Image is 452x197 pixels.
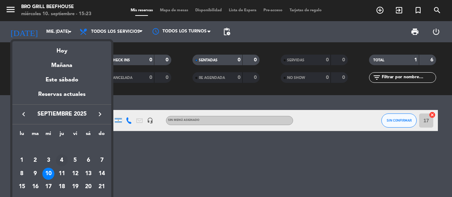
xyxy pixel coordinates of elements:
th: viernes [69,130,82,141]
div: 2 [29,154,41,166]
div: Mañana [12,56,111,70]
td: 14 de septiembre de 2025 [95,167,108,180]
div: 10 [42,168,54,180]
td: 4 de septiembre de 2025 [55,154,69,167]
td: 5 de septiembre de 2025 [69,154,82,167]
div: Hoy [12,41,111,56]
div: 14 [96,168,108,180]
td: 2 de septiembre de 2025 [29,154,42,167]
div: 18 [56,181,68,193]
div: Reservas actuales [12,90,111,104]
td: 16 de septiembre de 2025 [29,180,42,193]
td: SEP. [15,140,108,154]
div: 8 [16,168,28,180]
div: 3 [42,154,54,166]
td: 20 de septiembre de 2025 [82,180,95,193]
div: Este sábado [12,70,111,90]
div: 12 [69,168,81,180]
th: domingo [95,130,108,141]
td: 12 de septiembre de 2025 [69,167,82,180]
th: lunes [15,130,29,141]
button: keyboard_arrow_left [17,110,30,119]
i: keyboard_arrow_right [96,110,104,118]
div: 21 [96,181,108,193]
div: 20 [82,181,94,193]
td: 17 de septiembre de 2025 [42,180,55,193]
td: 3 de septiembre de 2025 [42,154,55,167]
div: 16 [29,181,41,193]
td: 10 de septiembre de 2025 [42,167,55,180]
i: keyboard_arrow_left [19,110,28,118]
span: septiembre 2025 [30,110,94,119]
div: 19 [69,181,81,193]
td: 13 de septiembre de 2025 [82,167,95,180]
th: sábado [82,130,95,141]
div: 5 [69,154,81,166]
div: 11 [56,168,68,180]
td: 9 de septiembre de 2025 [29,167,42,180]
td: 1 de septiembre de 2025 [15,154,29,167]
div: 13 [82,168,94,180]
th: miércoles [42,130,55,141]
td: 7 de septiembre de 2025 [95,154,108,167]
td: 15 de septiembre de 2025 [15,180,29,193]
td: 8 de septiembre de 2025 [15,167,29,180]
div: 9 [29,168,41,180]
div: 7 [96,154,108,166]
div: 17 [42,181,54,193]
div: 15 [16,181,28,193]
td: 21 de septiembre de 2025 [95,180,108,193]
td: 18 de septiembre de 2025 [55,180,69,193]
div: 6 [82,154,94,166]
th: jueves [55,130,69,141]
th: martes [29,130,42,141]
td: 19 de septiembre de 2025 [69,180,82,193]
div: 1 [16,154,28,166]
div: 4 [56,154,68,166]
td: 11 de septiembre de 2025 [55,167,69,180]
button: keyboard_arrow_right [94,110,106,119]
td: 6 de septiembre de 2025 [82,154,95,167]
